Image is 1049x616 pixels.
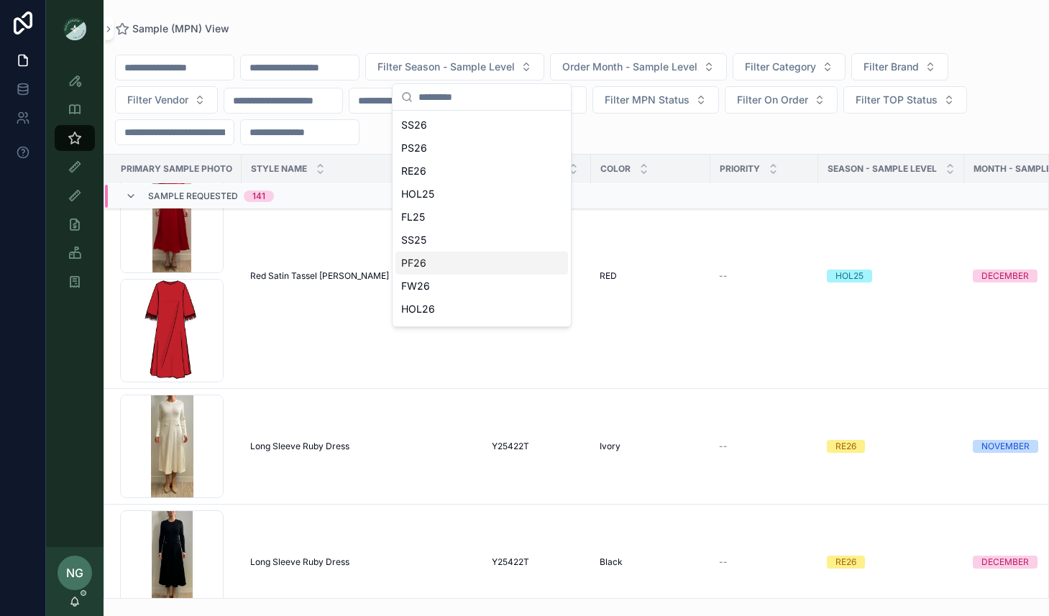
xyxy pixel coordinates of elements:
div: RE26 [835,440,856,453]
span: Red Satin Tassel [PERSON_NAME] [250,270,389,282]
a: HOL25 [827,270,956,282]
span: -- [719,556,728,568]
div: NOVEMBER [981,440,1030,453]
button: Select Button [851,53,948,81]
a: -- [719,556,810,568]
span: Filter Season - Sample Level [377,60,515,74]
div: 141 [252,190,265,202]
div: SS26 [395,114,568,137]
span: Style Name [251,163,307,175]
a: Y25422T [492,556,582,568]
a: Long Sleeve Ruby Dress [250,441,475,452]
button: Select Button [550,53,727,81]
a: RE26 [827,556,956,569]
div: DECEMBER [981,556,1029,569]
button: Select Button [725,86,838,114]
div: HOL25 [395,183,568,206]
span: Sample (MPN) View [132,22,229,36]
span: PRIORITY [720,163,760,175]
span: PRIMARY SAMPLE PHOTO [121,163,232,175]
span: Long Sleeve Ruby Dress [250,441,349,452]
span: Y25422T [492,441,529,452]
div: SS25 [395,229,568,252]
div: RE26 [835,556,856,569]
a: -- [719,270,810,282]
div: scrollable content [46,58,104,313]
div: PF26 [395,252,568,275]
a: -- [719,441,810,452]
button: Select Button [115,86,218,114]
div: FL25 [395,206,568,229]
div: RE26 [395,160,568,183]
button: Select Button [843,86,967,114]
span: Y25422T [492,556,529,568]
span: Filter TOP Status [856,93,938,107]
span: Filter On Order [737,93,808,107]
span: Color [600,163,631,175]
button: Select Button [733,53,846,81]
a: RE26 [827,440,956,453]
div: PS26 [395,137,568,160]
span: NG [66,564,83,581]
button: Select Button [365,53,544,81]
span: Black [600,556,623,568]
div: DECEMBER [981,270,1029,282]
span: Filter MPN Status [605,93,690,107]
a: Ivory [600,441,702,452]
a: Sample (MPN) View [115,22,229,36]
span: Ivory [600,441,620,452]
div: HOL26 [395,298,568,321]
span: Filter Category [745,60,816,74]
button: Select Button [592,86,719,114]
span: Sample Requested [148,190,238,202]
a: Long Sleeve Ruby Dress [250,556,475,568]
span: Season - Sample Level [828,163,937,175]
span: RED [600,270,617,282]
div: Suggestions [393,111,571,326]
a: Black [600,556,702,568]
img: App logo [63,17,86,40]
span: Long Sleeve Ruby Dress [250,556,349,568]
a: RED [600,270,702,282]
div: FW26 [395,275,568,298]
a: Red Satin Tassel [PERSON_NAME] [250,270,475,282]
span: -- [719,441,728,452]
div: HOL25 [835,270,864,282]
span: -- [719,270,728,282]
span: Filter Brand [864,60,919,74]
div: YEAR-ROUND [395,321,568,344]
span: Filter Vendor [127,93,188,107]
a: Y25422T [492,441,582,452]
span: Order Month - Sample Level [562,60,697,74]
